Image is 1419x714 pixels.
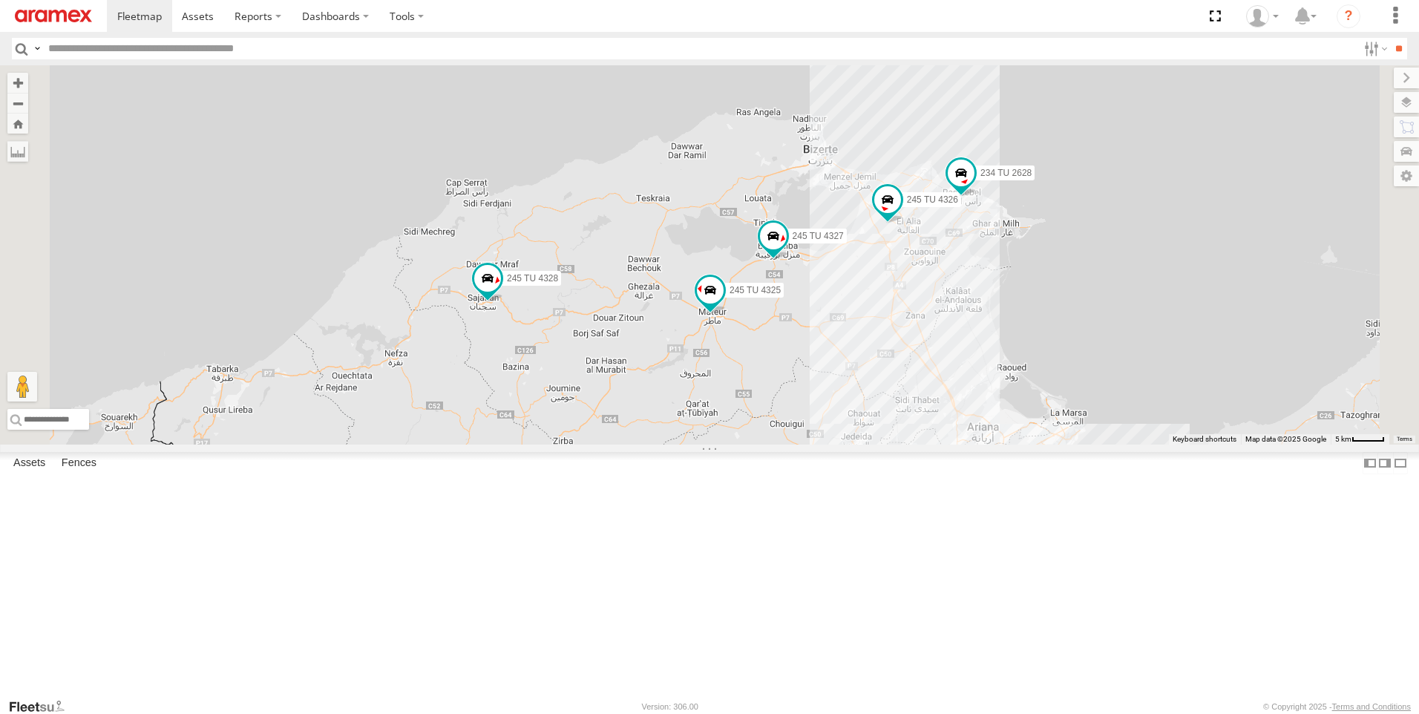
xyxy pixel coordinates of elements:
label: Hide Summary Table [1393,452,1408,474]
a: Terms (opens in new tab) [1397,436,1412,442]
button: Zoom Home [7,114,28,134]
span: 245 TU 4326 [907,194,958,204]
button: Zoom in [7,73,28,93]
a: Terms and Conditions [1332,702,1411,711]
button: Keyboard shortcuts [1173,434,1236,445]
label: Map Settings [1394,166,1419,186]
span: 245 TU 4325 [730,284,781,295]
div: © Copyright 2025 - [1263,702,1411,711]
label: Dock Summary Table to the Right [1377,452,1392,474]
a: Visit our Website [8,699,76,714]
label: Search Filter Options [1358,38,1390,59]
i: ? [1337,4,1360,28]
button: Zoom out [7,93,28,114]
button: Drag Pegman onto the map to open Street View [7,372,37,402]
label: Assets [6,453,53,474]
img: aramex-logo.svg [15,10,92,22]
label: Fences [54,453,104,474]
div: MohamedHaythem Bouchagfa [1241,5,1284,27]
span: 245 TU 4328 [507,272,558,283]
button: Map Scale: 5 km per 41 pixels [1331,434,1389,445]
span: 234 TU 2628 [980,168,1032,178]
span: Map data ©2025 Google [1245,435,1326,443]
label: Dock Summary Table to the Left [1363,452,1377,474]
div: Version: 306.00 [642,702,698,711]
label: Search Query [31,38,43,59]
label: Measure [7,141,28,162]
span: 245 TU 4327 [793,231,844,241]
span: 5 km [1335,435,1351,443]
